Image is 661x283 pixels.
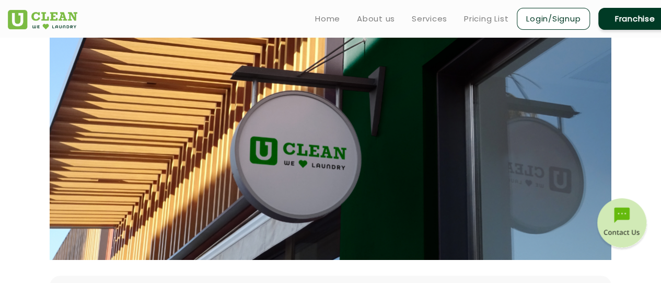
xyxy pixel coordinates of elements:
a: Pricing List [464,13,508,25]
a: Home [315,13,340,25]
a: Services [412,13,447,25]
img: contact-btn [596,198,648,251]
img: UClean Laundry and Dry Cleaning [8,10,77,29]
a: Login/Signup [517,8,590,30]
a: About us [357,13,395,25]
